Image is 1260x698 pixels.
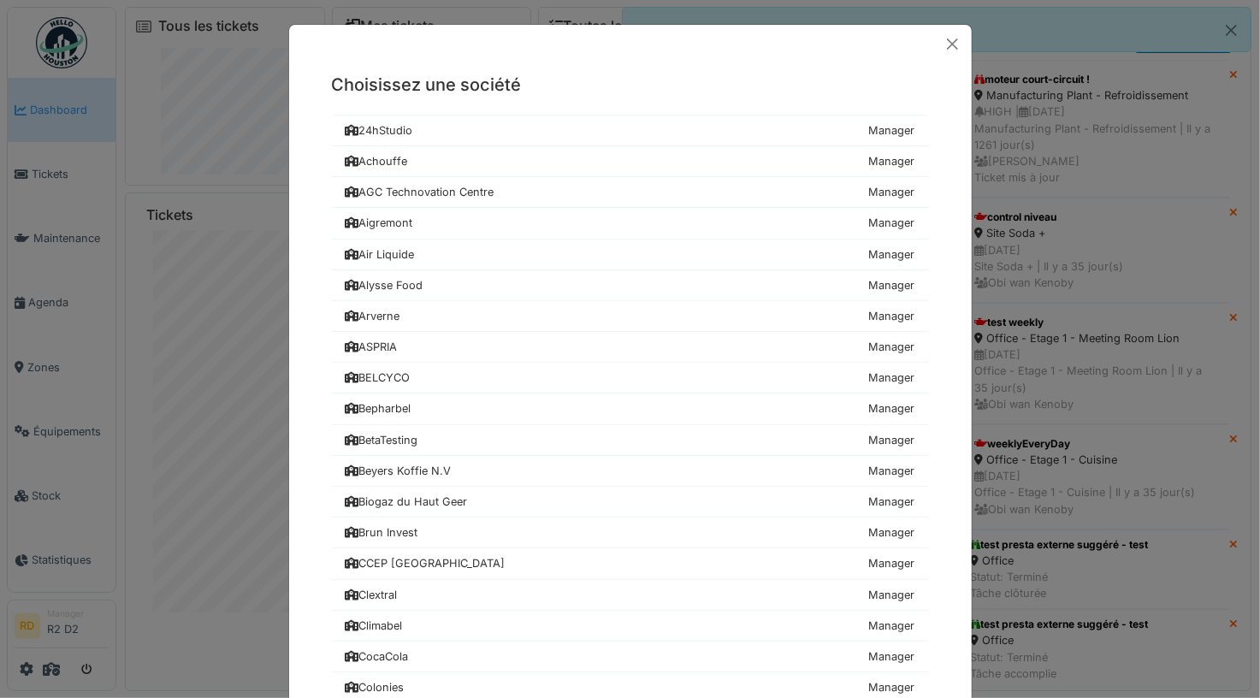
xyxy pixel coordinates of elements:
div: Manager [869,494,915,510]
div: Manager [869,679,915,695]
div: Manager [869,618,915,634]
div: Manager [869,153,915,169]
a: BELCYCO Manager [332,363,929,393]
div: Manager [869,277,915,293]
div: ASPRIA [346,339,398,355]
a: CocaCola Manager [332,642,929,672]
a: 24hStudio Manager [332,115,929,146]
div: BetaTesting [346,432,418,448]
div: Manager [869,648,915,665]
div: Clextral [346,587,398,603]
div: Bepharbel [346,400,411,417]
div: Colonies [346,679,405,695]
div: Manager [869,370,915,386]
div: Biogaz du Haut Geer [346,494,468,510]
a: Bepharbel Manager [332,393,929,424]
div: CocaCola [346,648,409,665]
a: CCEP [GEOGRAPHIC_DATA] Manager [332,548,929,579]
a: ASPRIA Manager [332,332,929,363]
div: Beyers Koffie N.V [346,463,452,479]
div: Manager [869,555,915,571]
div: Arverne [346,308,400,324]
div: CCEP [GEOGRAPHIC_DATA] [346,555,506,571]
button: Close [940,32,965,56]
a: Beyers Koffie N.V Manager [332,456,929,487]
a: AGC Technovation Centre Manager [332,177,929,208]
div: Manager [869,463,915,479]
div: Manager [869,432,915,448]
div: Manager [869,339,915,355]
div: Manager [869,122,915,139]
div: Aigremont [346,215,413,231]
a: Alysse Food Manager [332,270,929,301]
div: Brun Invest [346,524,418,541]
div: Air Liquide [346,246,415,263]
div: Manager [869,587,915,603]
a: Climabel Manager [332,611,929,642]
div: Climabel [346,618,403,634]
div: Achouffe [346,153,408,169]
div: Manager [869,524,915,541]
div: 24hStudio [346,122,413,139]
div: AGC Technovation Centre [346,184,494,200]
a: Achouffe Manager [332,146,929,177]
h5: Choisissez une société [332,72,929,98]
a: Aigremont Manager [332,208,929,239]
a: Air Liquide Manager [332,240,929,270]
a: Biogaz du Haut Geer Manager [332,487,929,518]
div: Manager [869,400,915,417]
a: Arverne Manager [332,301,929,332]
div: BELCYCO [346,370,411,386]
div: Manager [869,246,915,263]
div: Manager [869,184,915,200]
div: Alysse Food [346,277,423,293]
a: Brun Invest Manager [332,518,929,548]
a: BetaTesting Manager [332,425,929,456]
a: Clextral Manager [332,580,929,611]
div: Manager [869,215,915,231]
div: Manager [869,308,915,324]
